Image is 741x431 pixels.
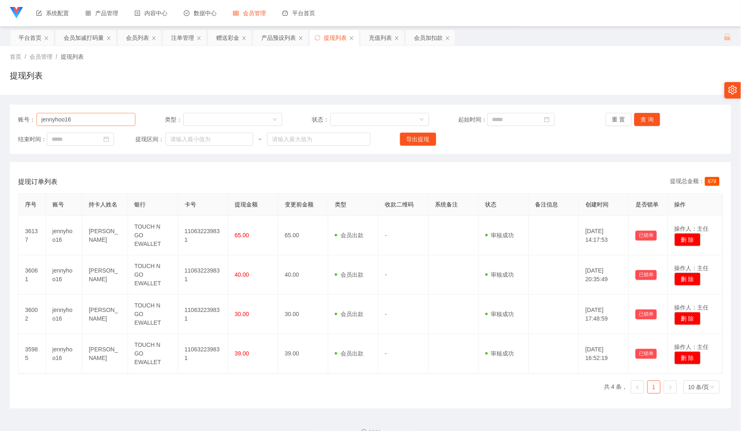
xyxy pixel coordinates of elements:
[135,201,146,208] span: 银行
[335,271,364,278] span: 会员出款
[724,33,731,41] i: 图标: unlock
[636,201,659,208] span: 是否锁单
[165,133,253,146] input: 请输入最小值为
[25,201,37,208] span: 序号
[670,177,723,187] div: 提现总金额：
[128,295,178,334] td: TOUCH N GO EWALLET
[25,53,26,60] span: /
[128,334,178,374] td: TOUCH N GO EWALLET
[485,311,514,317] span: 审核成功
[36,10,69,16] span: 系统配置
[675,273,701,286] button: 删 除
[46,295,82,334] td: jennyhoo16
[82,334,128,374] td: [PERSON_NAME]
[419,117,424,123] i: 图标: down
[579,295,629,334] td: [DATE] 17:48:59
[126,30,149,46] div: 会员列表
[233,10,266,16] span: 会员管理
[585,201,608,208] span: 创建时间
[485,201,497,208] span: 状态
[135,10,167,16] span: 内容中心
[18,255,46,295] td: 36061
[315,35,320,41] i: 图标: sync
[485,350,514,357] span: 审核成功
[335,232,364,238] span: 会员出款
[648,381,660,393] a: 1
[606,113,632,126] button: 重 置
[106,36,111,41] i: 图标: close
[647,381,661,394] li: 1
[385,350,387,357] span: -
[44,36,49,41] i: 图标: close
[285,201,313,208] span: 变更前金额
[335,350,364,357] span: 会员出款
[394,36,399,41] i: 图标: close
[267,133,370,146] input: 请输入最大值为
[185,201,196,208] span: 卡号
[261,30,296,46] div: 产品预设列表
[675,312,701,325] button: 删 除
[485,232,514,238] span: 审核成功
[18,177,57,187] span: 提现订单列表
[18,216,46,255] td: 36137
[604,381,628,394] li: 共 4 条，
[278,216,328,255] td: 65.00
[675,344,709,350] span: 操作人：主任
[705,177,720,186] span: 679
[688,381,709,393] div: 10 条/页
[61,53,84,60] span: 提现列表
[253,135,268,144] span: ~
[135,10,140,16] i: 图标: profile
[30,53,53,60] span: 会员管理
[435,201,458,208] span: 系统备注
[369,30,392,46] div: 充值列表
[46,255,82,295] td: jennyhoo16
[18,135,47,144] span: 结束时间：
[324,30,347,46] div: 提现列表
[10,7,23,18] img: logo.9652507e.png
[400,133,436,146] button: 导出提现
[85,10,91,16] i: 图标: appstore-o
[18,295,46,334] td: 36002
[636,270,657,280] button: 已锁单
[485,271,514,278] span: 审核成功
[82,216,128,255] td: [PERSON_NAME]
[349,36,354,41] i: 图标: close
[675,351,701,365] button: 删 除
[535,201,558,208] span: 备注信息
[178,255,228,295] td: 110632239831
[135,135,165,144] span: 提现区间：
[675,233,701,246] button: 删 除
[675,304,709,311] span: 操作人：主任
[216,30,239,46] div: 赠送彩金
[85,10,118,16] span: 产品管理
[46,216,82,255] td: jennyhoo16
[178,334,228,374] td: 110632239831
[128,255,178,295] td: TOUCH N GO EWALLET
[235,271,249,278] span: 40.00
[184,10,190,16] i: 图标: check-circle-o
[579,334,629,374] td: [DATE] 16:52:19
[579,255,629,295] td: [DATE] 20:35:49
[312,115,330,124] span: 状态：
[82,295,128,334] td: [PERSON_NAME]
[18,115,37,124] span: 账号：
[675,225,709,232] span: 操作人：主任
[18,30,41,46] div: 平台首页
[233,10,239,16] i: 图标: table
[178,216,228,255] td: 110632239831
[710,385,715,390] i: 图标: down
[385,311,387,317] span: -
[171,30,194,46] div: 注单管理
[235,232,249,238] span: 65.00
[128,216,178,255] td: TOUCH N GO EWALLET
[668,385,673,390] i: 图标: right
[636,309,657,319] button: 已锁单
[335,201,346,208] span: 类型
[64,30,104,46] div: 会员加减打码量
[335,311,364,317] span: 会员出款
[36,10,42,16] i: 图标: form
[631,381,644,394] li: 上一页
[165,115,183,124] span: 类型：
[385,271,387,278] span: -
